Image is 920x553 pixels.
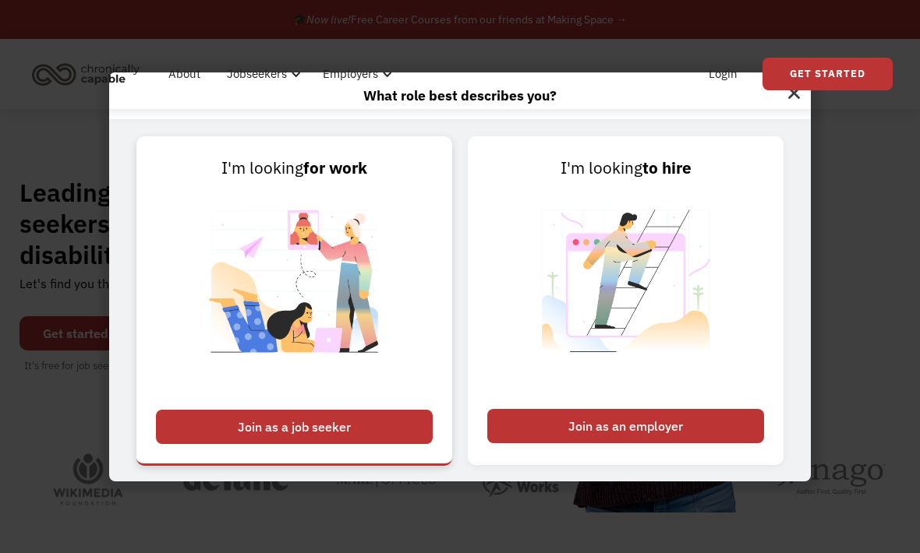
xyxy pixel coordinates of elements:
[218,49,306,99] div: Jobseekers
[27,57,144,91] img: Chronically Capable logo
[642,157,692,178] strong: to hire
[156,410,433,444] div: Join as a job seeker
[323,65,378,83] div: Employers
[136,136,452,465] a: I'm lookingfor workJoin as a job seeker
[699,49,747,99] a: Login
[468,136,784,465] a: I'm lookingto hireJoin as an employer
[487,409,764,443] div: Join as an employer
[156,156,433,181] div: I'm looking
[313,49,397,99] div: Employers
[487,156,764,181] div: I'm looking
[197,181,391,401] img: Chronically Capable Personalized Job Matching
[159,49,210,99] a: About
[303,157,367,178] strong: for work
[227,65,287,83] div: Jobseekers
[27,57,151,91] a: home
[763,58,893,90] a: Get Started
